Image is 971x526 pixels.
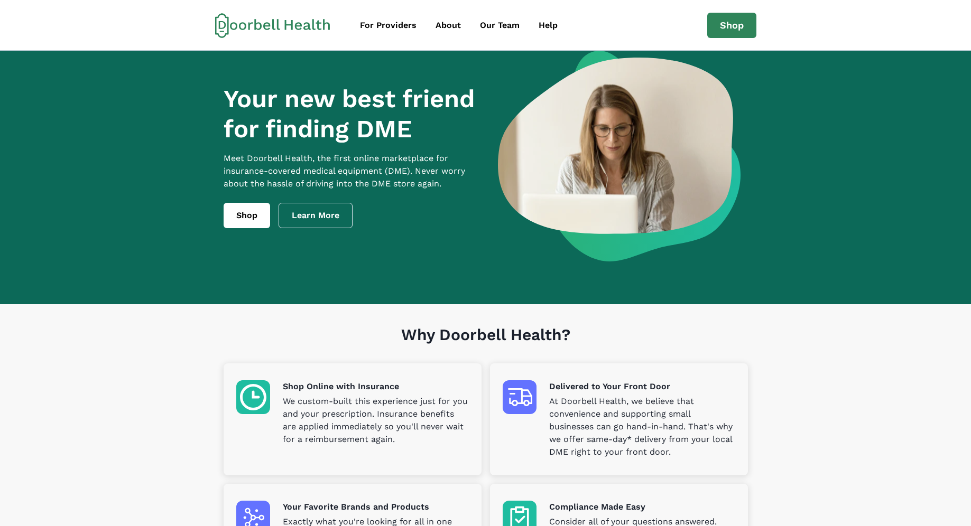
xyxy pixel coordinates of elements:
a: Help [530,15,566,36]
p: We custom-built this experience just for you and your prescription. Insurance benefits are applie... [283,395,469,446]
p: Meet Doorbell Health, the first online marketplace for insurance-covered medical equipment (DME).... [224,152,480,190]
div: For Providers [360,19,417,32]
p: Delivered to Your Front Door [549,380,735,393]
div: About [436,19,461,32]
p: At Doorbell Health, we believe that convenience and supporting small businesses can go hand-in-ha... [549,395,735,458]
h1: Your new best friend for finding DME [224,84,480,144]
img: a woman looking at a computer [498,51,741,261]
a: Shop [707,13,756,38]
div: Our Team [480,19,520,32]
p: Your Favorite Brands and Products [283,501,469,513]
a: About [427,15,469,36]
h1: Why Doorbell Health? [224,325,748,363]
a: Learn More [279,203,353,228]
p: Shop Online with Insurance [283,380,469,393]
a: Shop [224,203,270,228]
img: Delivered to Your Front Door icon [503,380,537,414]
a: For Providers [352,15,425,36]
a: Our Team [471,15,528,36]
div: Help [539,19,558,32]
p: Compliance Made Easy [549,501,735,513]
img: Shop Online with Insurance icon [236,380,270,414]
